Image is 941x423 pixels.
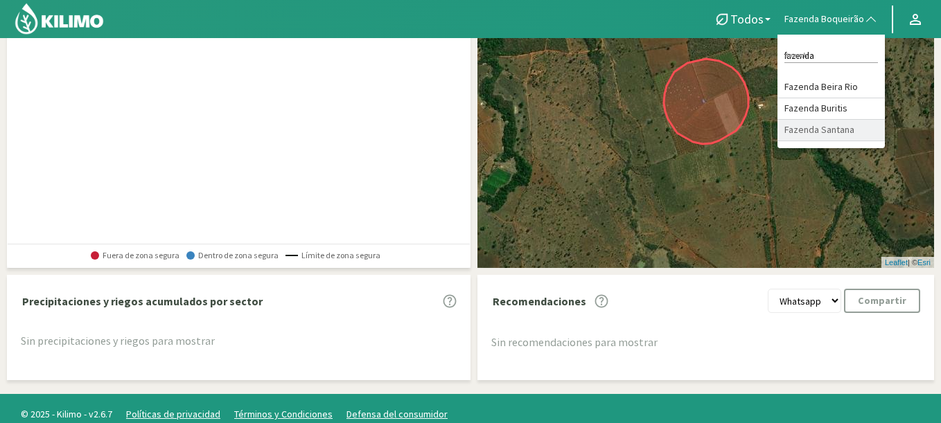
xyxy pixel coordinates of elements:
[346,408,448,420] a: Defensa del consumidor
[21,335,457,348] h5: Sin precipitaciones y riegos para mostrar
[777,120,885,141] li: Fazenda Santana
[784,12,864,26] span: Fazenda Boqueirão
[777,98,885,120] li: Fazenda Buritis
[881,257,934,269] div: | ©
[493,293,586,309] p: Recomendaciones
[126,408,220,420] a: Políticas de privacidad
[234,408,333,420] a: Términos y Condiciones
[22,293,263,309] p: Precipitaciones y riegos acumulados por sector
[91,251,179,260] span: Fuera de zona segura
[917,258,931,267] a: Esri
[885,258,908,267] a: Leaflet
[14,2,105,35] img: Kilimo
[777,77,885,98] li: Fazenda Beira Rio
[186,251,279,260] span: Dentro de zona segura
[777,4,885,35] button: Fazenda Boqueirão
[491,334,920,350] div: Sin recomendaciones para mostrar
[285,251,380,260] span: Límite de zona segura
[730,12,764,26] span: Todos
[14,407,119,422] span: © 2025 - Kilimo - v2.6.7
